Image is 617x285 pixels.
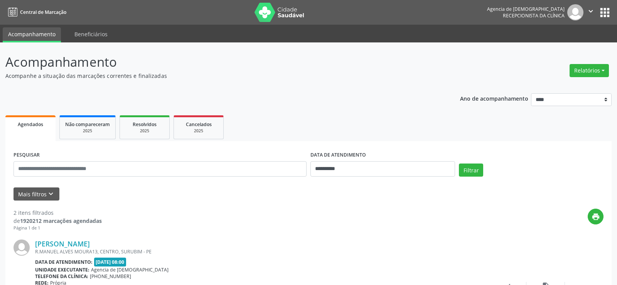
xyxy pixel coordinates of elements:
[570,64,609,77] button: Relatórios
[310,149,366,161] label: DATA DE ATENDIMENTO
[5,52,430,72] p: Acompanhamento
[5,6,66,19] a: Central de Marcação
[5,72,430,80] p: Acompanhe a situação das marcações correntes e finalizadas
[69,27,113,41] a: Beneficiários
[487,6,565,12] div: Agencia de [DEMOGRAPHIC_DATA]
[35,273,88,280] b: Telefone da clínica:
[35,266,89,273] b: Unidade executante:
[459,164,483,177] button: Filtrar
[13,225,102,231] div: Página 1 de 1
[186,121,212,128] span: Cancelados
[20,217,102,224] strong: 1920212 marcações agendadas
[3,27,61,42] a: Acompanhamento
[90,273,131,280] span: [PHONE_NUMBER]
[35,239,90,248] a: [PERSON_NAME]
[179,128,218,134] div: 2025
[65,128,110,134] div: 2025
[13,149,40,161] label: PESQUISAR
[125,128,164,134] div: 2025
[583,4,598,20] button: 
[47,190,55,198] i: keyboard_arrow_down
[35,248,488,255] div: R.MANUEL ALVES MOURA13, CENTRO, SURUBIM - PE
[13,239,30,256] img: img
[13,209,102,217] div: 2 itens filtrados
[94,258,126,266] span: [DATE] 08:00
[588,209,604,224] button: print
[567,4,583,20] img: img
[587,7,595,15] i: 
[91,266,169,273] span: Agencia de [DEMOGRAPHIC_DATA]
[503,12,565,19] span: Recepcionista da clínica
[13,187,59,201] button: Mais filtroskeyboard_arrow_down
[598,6,612,19] button: apps
[133,121,157,128] span: Resolvidos
[20,9,66,15] span: Central de Marcação
[35,259,93,265] b: Data de atendimento:
[460,93,528,103] p: Ano de acompanhamento
[18,121,43,128] span: Agendados
[13,217,102,225] div: de
[65,121,110,128] span: Não compareceram
[592,212,600,221] i: print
